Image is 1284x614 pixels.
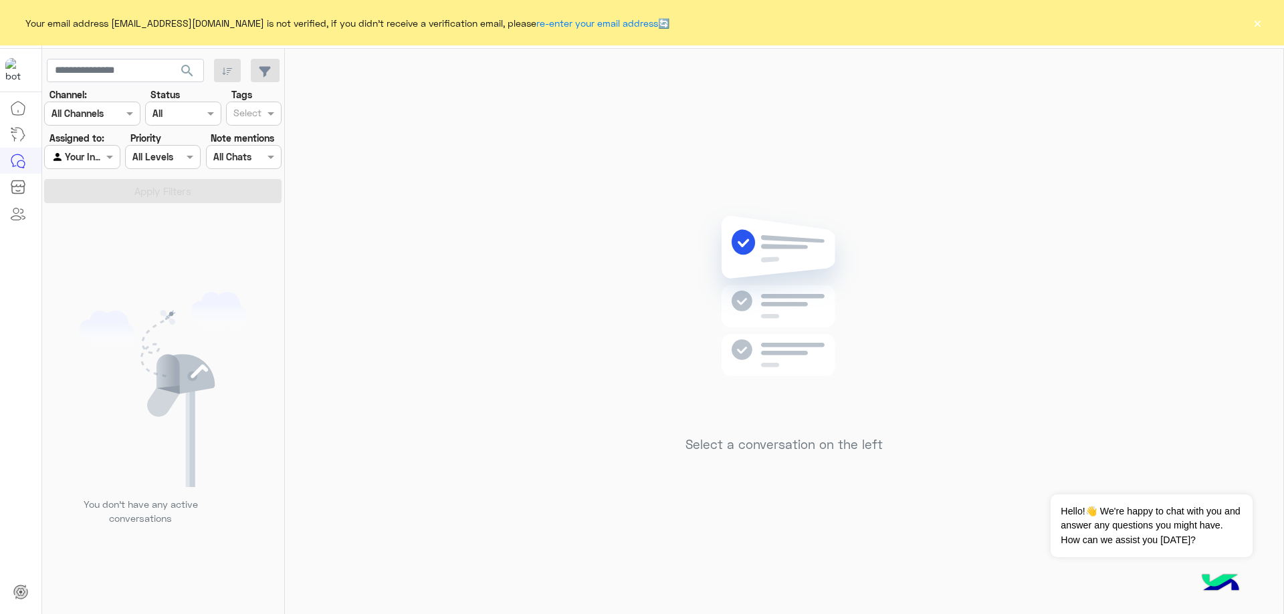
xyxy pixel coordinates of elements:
[1251,16,1264,29] button: ×
[130,131,161,145] label: Priority
[687,205,881,427] img: no messages
[231,106,261,123] div: Select
[536,17,658,29] a: re-enter your email address
[231,88,252,102] label: Tags
[685,437,883,452] h5: Select a conversation on the left
[150,88,180,102] label: Status
[73,497,208,526] p: You don’t have any active conversations
[79,292,247,487] img: empty users
[49,131,104,145] label: Assigned to:
[179,63,195,79] span: search
[25,16,669,30] span: Your email address [EMAIL_ADDRESS][DOMAIN_NAME] is not verified, if you didn't receive a verifica...
[1197,561,1244,607] img: hulul-logo.png
[49,88,87,102] label: Channel:
[5,58,29,82] img: 713415422032625
[44,179,282,203] button: Apply Filters
[211,131,274,145] label: Note mentions
[171,59,204,88] button: search
[1051,494,1252,557] span: Hello!👋 We're happy to chat with you and answer any questions you might have. How can we assist y...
